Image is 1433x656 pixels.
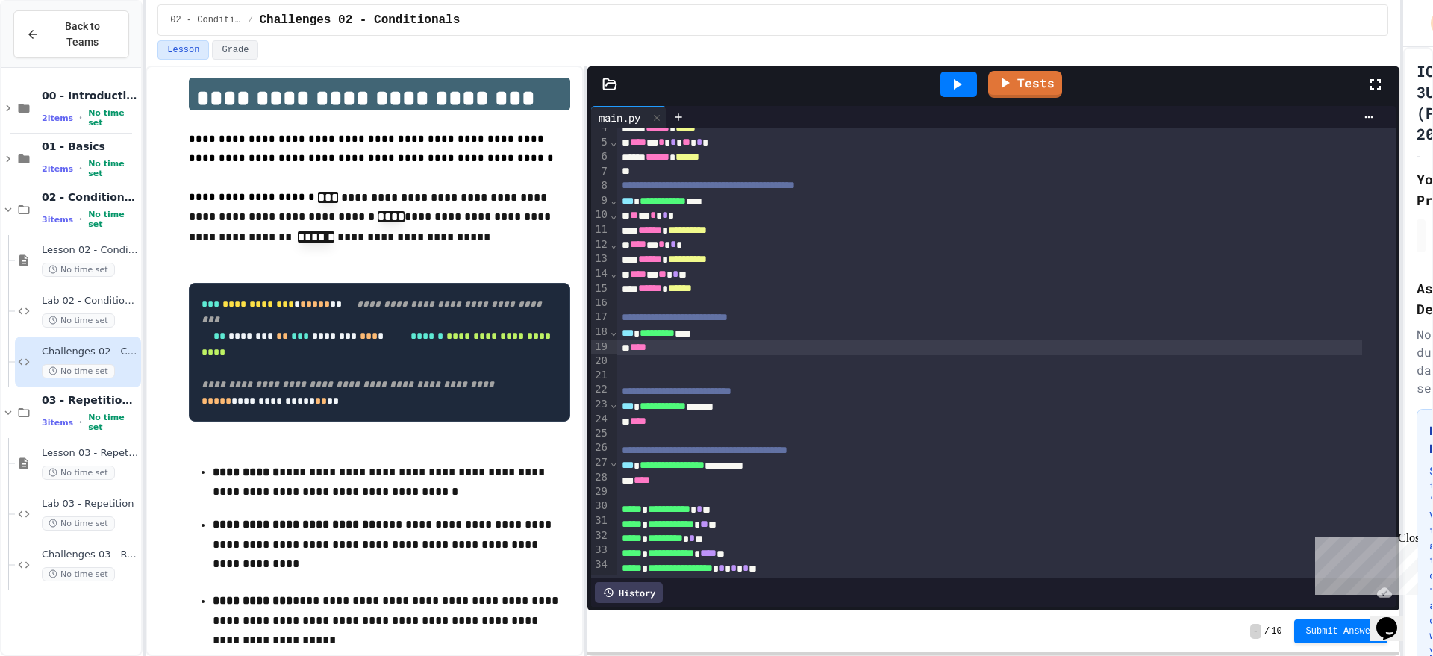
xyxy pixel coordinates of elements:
span: Lesson 02 - Conditional Statements (if) [42,244,138,257]
span: No time set [42,263,115,277]
span: Fold line [610,267,617,279]
h2: Your Progress [1417,169,1420,210]
span: Fold line [610,456,617,468]
span: • [79,112,82,124]
span: 00 - Introduction [42,89,138,102]
iframe: chat widget [1309,531,1418,595]
span: Back to Teams [49,19,116,50]
span: Fold line [610,136,617,148]
span: No time set [88,108,138,128]
div: History [595,582,663,603]
span: Challenges 03 - Repetition [42,549,138,561]
span: Lesson 03 - Repetition [42,447,138,460]
div: 21 [591,368,610,382]
div: 30 [591,499,610,513]
span: 02 - Conditional Statements (if) [170,14,242,26]
div: 26 [591,440,610,455]
div: 22 [591,382,610,397]
div: 18 [591,325,610,340]
span: No time set [42,364,115,378]
span: Fold line [610,194,617,206]
span: Fold line [610,238,617,250]
div: 15 [591,281,610,296]
div: 11 [591,222,610,237]
span: No time set [42,466,115,480]
span: 01 - Basics [42,140,138,153]
span: - [1250,624,1261,639]
div: No due date set [1417,325,1420,397]
span: No time set [42,313,115,328]
div: 33 [591,543,610,557]
div: 27 [591,455,610,470]
iframe: chat widget [1370,596,1418,641]
span: Lab 02 - Conditionals [42,295,138,307]
button: Grade [212,40,258,60]
div: 16 [591,296,610,310]
div: 8 [591,178,610,193]
span: 3 items [42,418,73,428]
span: Fold line [610,398,617,410]
span: Submit Answer [1306,625,1376,637]
span: Challenges 02 - Conditionals [259,11,460,29]
span: 10 [1271,625,1281,637]
div: 32 [591,528,610,543]
div: 28 [591,470,610,485]
div: 19 [591,340,610,354]
button: Lesson [157,40,209,60]
span: / [248,14,253,26]
span: No time set [88,413,138,432]
span: Lab 03 - Repetition [42,498,138,510]
div: 14 [591,266,610,281]
button: Submit Answer [1294,619,1388,643]
div: 9 [591,193,610,208]
div: 29 [591,484,610,499]
div: 13 [591,252,610,266]
span: • [79,163,82,175]
div: 34 [591,557,610,572]
span: / [1264,625,1270,637]
span: • [79,416,82,428]
button: Back to Teams [13,10,129,58]
span: Fold line [610,209,617,221]
span: No time set [42,516,115,531]
span: 2 items [42,113,73,123]
span: 02 - Conditional Statements (if) [42,190,138,204]
div: 25 [591,426,610,440]
div: 5 [591,135,610,150]
div: 31 [591,513,610,528]
div: 20 [591,354,610,368]
span: Fold line [610,325,617,337]
div: 23 [591,397,610,412]
div: main.py [591,106,666,128]
div: 7 [591,164,610,178]
span: No time set [88,159,138,178]
span: 03 - Repetition (while and for) [42,393,138,407]
div: 17 [591,310,610,325]
span: 3 items [42,215,73,225]
span: Challenges 02 - Conditionals [42,346,138,358]
h2: Assignment Details [1417,278,1420,319]
span: No time set [88,210,138,229]
span: 2 items [42,164,73,174]
a: Tests [988,71,1062,98]
div: Chat with us now!Close [6,6,103,95]
div: 24 [591,412,610,427]
div: 6 [591,149,610,164]
span: No time set [42,567,115,581]
span: • [79,213,82,225]
div: main.py [591,110,648,125]
div: 12 [591,237,610,252]
div: 10 [591,207,610,222]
